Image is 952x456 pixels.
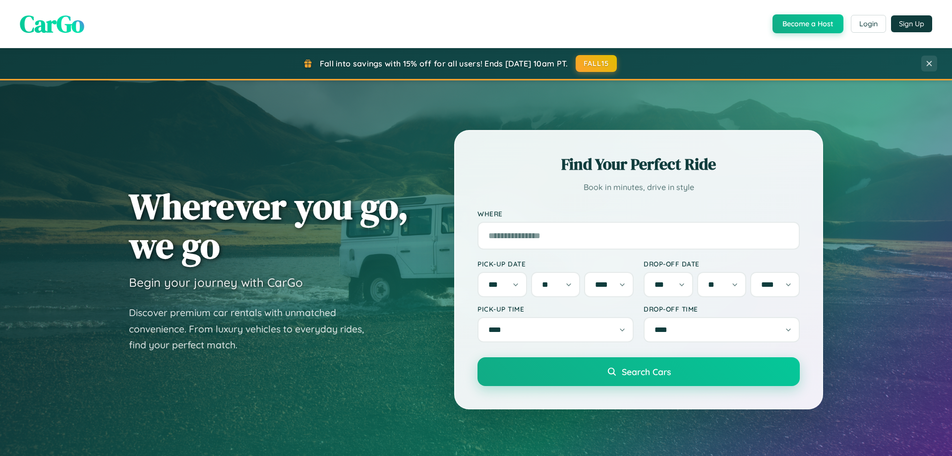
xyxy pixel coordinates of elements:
p: Discover premium car rentals with unmatched convenience. From luxury vehicles to everyday rides, ... [129,305,377,353]
span: Search Cars [622,366,671,377]
button: Search Cars [477,357,800,386]
label: Pick-up Date [477,260,634,268]
h1: Wherever you go, we go [129,187,409,265]
label: Where [477,209,800,218]
button: Sign Up [891,15,932,32]
label: Drop-off Time [644,305,800,313]
button: Become a Host [773,14,843,33]
h3: Begin your journey with CarGo [129,275,303,290]
button: FALL15 [576,55,617,72]
label: Pick-up Time [477,305,634,313]
p: Book in minutes, drive in style [477,180,800,195]
label: Drop-off Date [644,260,800,268]
span: Fall into savings with 15% off for all users! Ends [DATE] 10am PT. [320,59,568,68]
button: Login [851,15,886,33]
span: CarGo [20,7,84,40]
h2: Find Your Perfect Ride [477,153,800,175]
